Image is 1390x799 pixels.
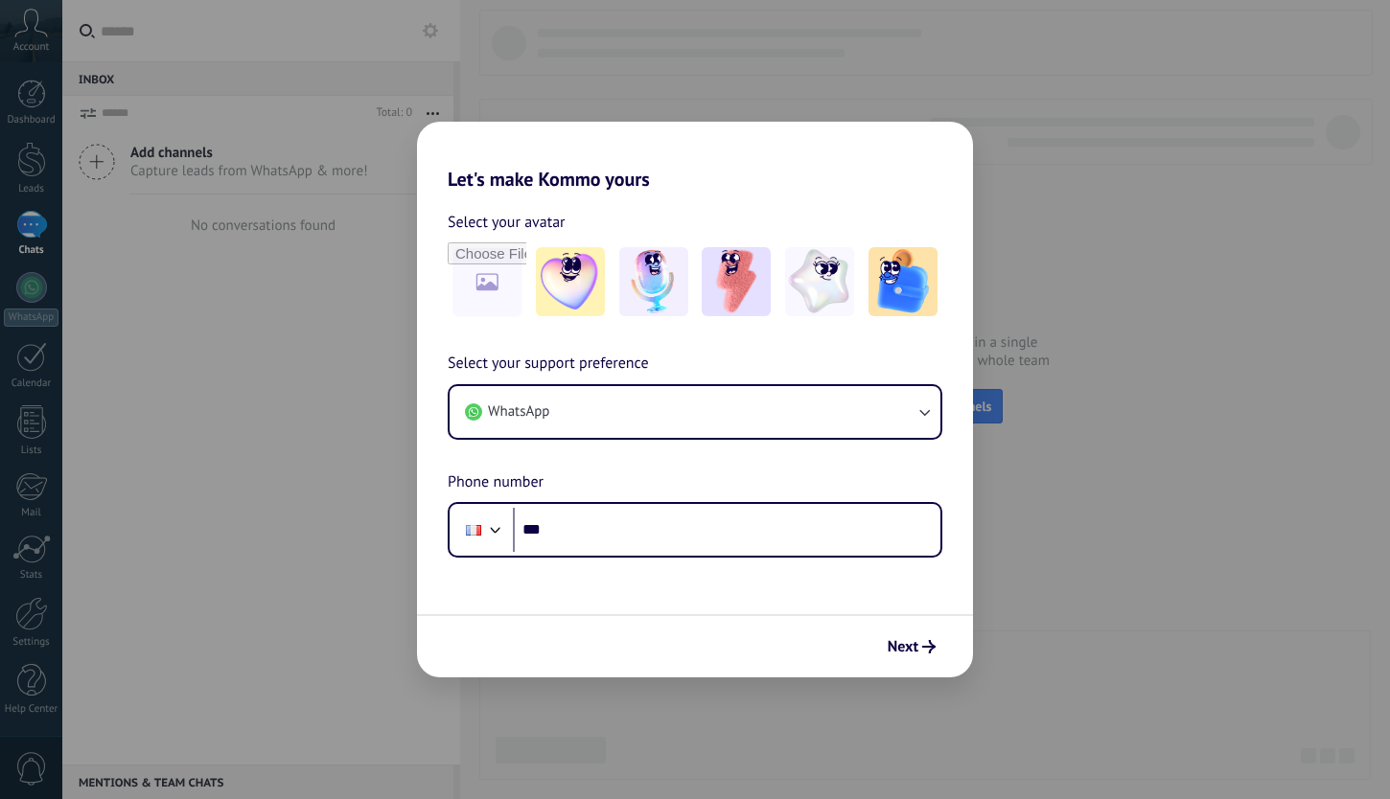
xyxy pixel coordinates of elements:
img: -5.jpeg [869,247,938,316]
span: Select your avatar [448,210,566,235]
img: -1.jpeg [536,247,605,316]
div: France: + 33 [455,510,492,550]
button: Next [879,630,944,663]
span: Phone number [448,470,544,495]
span: Select your support preference [448,352,649,377]
h2: Let's make Kommo yours [417,122,973,191]
button: WhatsApp [450,386,940,438]
img: -3.jpeg [702,247,771,316]
span: WhatsApp [488,402,549,422]
img: -4.jpeg [785,247,854,316]
span: Next [888,640,918,653]
img: -2.jpeg [619,247,688,316]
